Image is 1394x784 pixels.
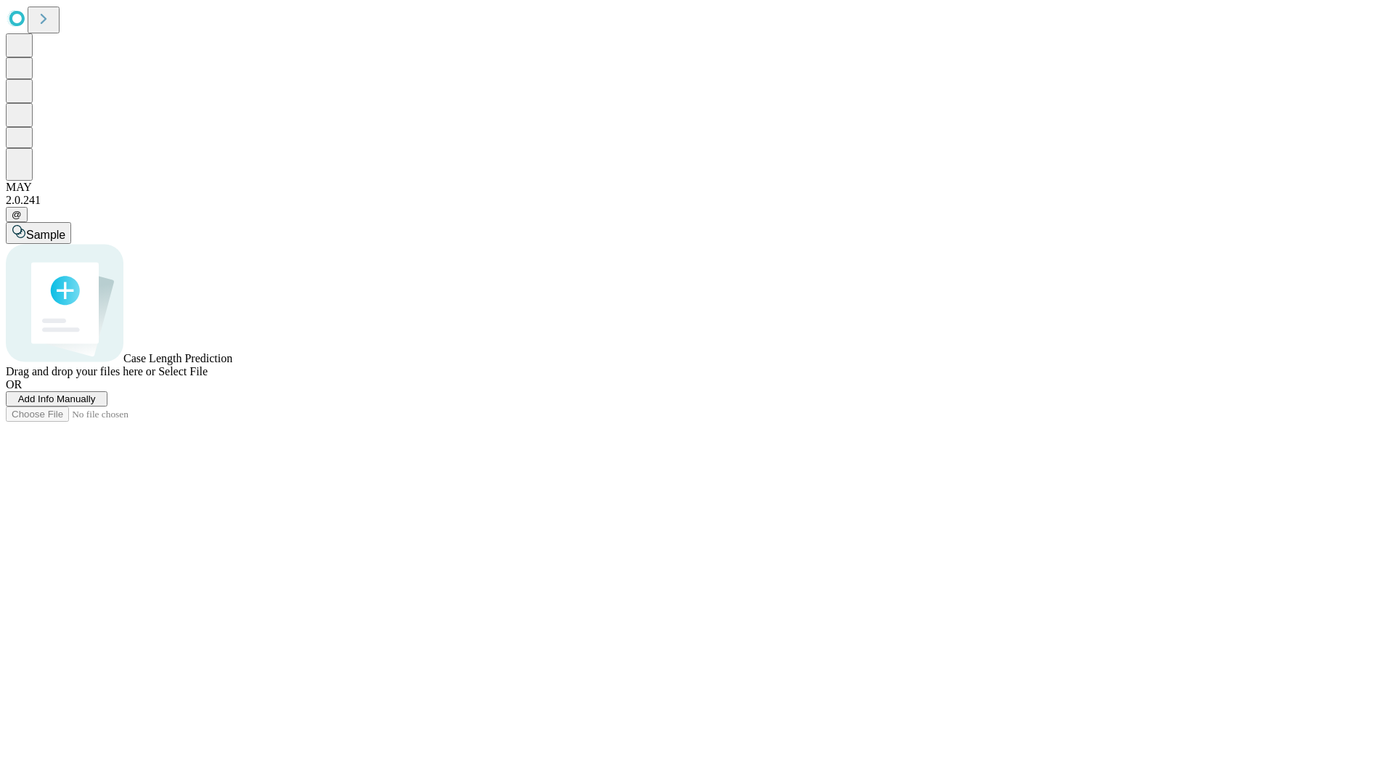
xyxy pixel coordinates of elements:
div: 2.0.241 [6,194,1388,207]
span: @ [12,209,22,220]
span: Add Info Manually [18,393,96,404]
button: Sample [6,222,71,244]
button: Add Info Manually [6,391,107,407]
span: Case Length Prediction [123,352,232,364]
span: Drag and drop your files here or [6,365,155,377]
span: OR [6,378,22,391]
div: MAY [6,181,1388,194]
span: Sample [26,229,65,241]
span: Select File [158,365,208,377]
button: @ [6,207,28,222]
